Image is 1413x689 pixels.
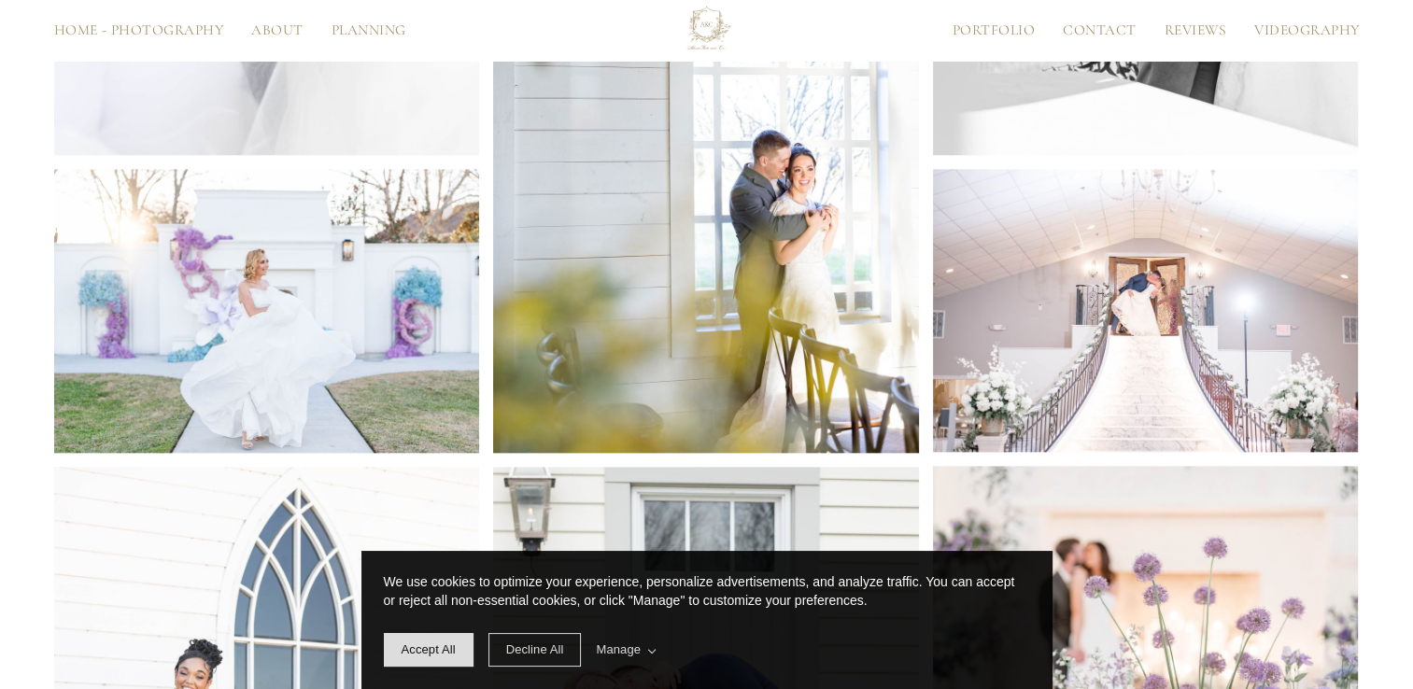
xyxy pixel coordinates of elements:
img: Elegant white wedding dress swirls in motion against white wall with purple and blue floral decor... [54,169,479,453]
a: Portfolio [939,23,1049,37]
a: Videography [1240,23,1373,37]
span: Accept All [402,642,456,656]
a: Planning [318,23,420,37]
span: Decline All [506,642,564,656]
span: Manage [596,640,655,659]
a: Contact [1049,23,1151,37]
a: Reviews [1151,23,1241,37]
img: bride and groom dips [933,169,1358,452]
a: Home - Photography [40,23,238,37]
span: deny cookie message [488,633,582,667]
span: allow cookie message [384,633,473,667]
img: AlesiaKim and Co. [681,5,732,56]
span: We use cookies to optimize your experience, personalize advertisements, and analyze traffic. You ... [384,574,1015,608]
div: cookieconsent [361,551,1053,689]
a: About [237,23,318,37]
